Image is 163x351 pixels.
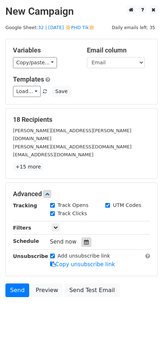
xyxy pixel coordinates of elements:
a: Send Test Email [65,283,119,297]
span: Send now [50,239,77,245]
small: [EMAIL_ADDRESS][DOMAIN_NAME] [13,152,93,157]
label: UTM Codes [113,202,141,209]
h5: Email column [87,46,150,54]
a: 32 | [DATE] 🔆PHD Tik🔆 [38,25,94,30]
h5: Advanced [13,190,150,198]
h5: 18 Recipients [13,116,150,124]
label: Track Opens [58,202,89,209]
h2: New Campaign [5,5,158,18]
a: Copy unsubscribe link [50,261,115,268]
iframe: Chat Widget [127,317,163,351]
a: Send [5,283,29,297]
a: Templates [13,75,44,83]
label: Track Clicks [58,210,87,217]
h5: Variables [13,46,76,54]
small: [PERSON_NAME][EMAIL_ADDRESS][DOMAIN_NAME] [13,144,132,149]
a: Preview [31,283,63,297]
strong: Tracking [13,203,37,208]
a: +15 more [13,162,43,171]
strong: Unsubscribe [13,253,48,259]
span: Daily emails left: 35 [109,24,158,32]
label: Add unsubscribe link [58,252,110,260]
small: Google Sheet: [5,25,94,30]
button: Save [52,86,71,97]
a: Load... [13,86,41,97]
a: Copy/paste... [13,57,57,68]
small: [PERSON_NAME][EMAIL_ADDRESS][PERSON_NAME][DOMAIN_NAME] [13,128,131,142]
strong: Schedule [13,238,39,244]
a: Daily emails left: 35 [109,25,158,30]
strong: Filters [13,225,31,231]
